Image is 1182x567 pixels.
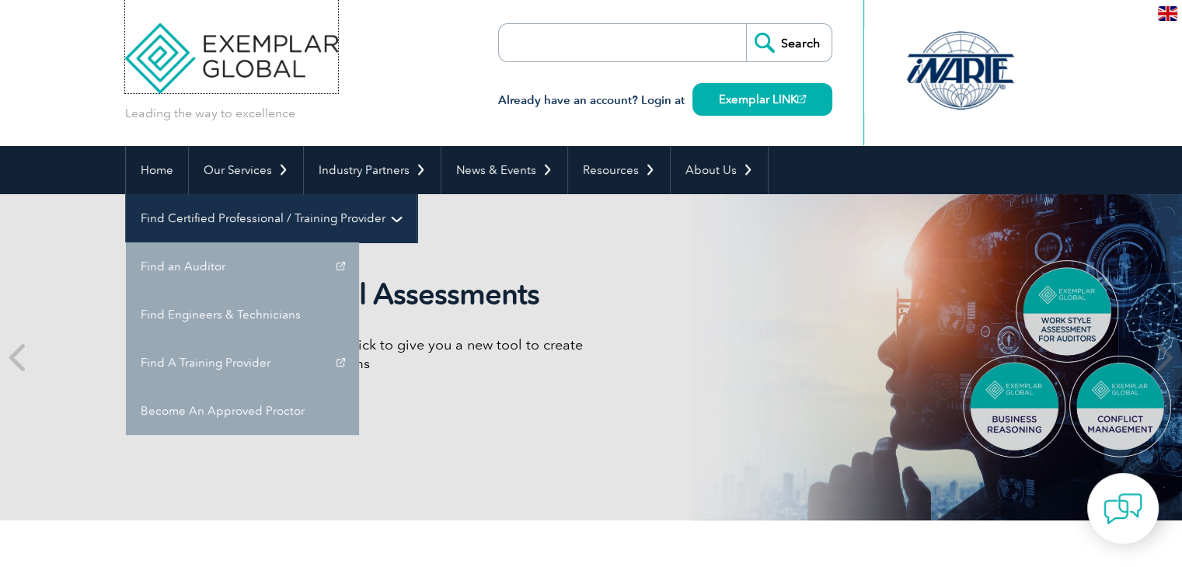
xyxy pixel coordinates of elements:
[189,146,303,194] a: Our Services
[1104,489,1142,528] img: contact-chat.png
[126,387,359,435] a: Become An Approved Proctor
[746,24,832,61] input: Search
[304,146,441,194] a: Industry Partners
[498,91,832,110] h3: Already have an account? Login at
[441,146,567,194] a: News & Events
[126,339,359,387] a: Find A Training Provider
[568,146,670,194] a: Resources
[692,83,832,116] a: Exemplar LINK
[126,242,359,290] a: Find an Auditor
[148,277,591,312] h2: Exemplar Global Assessments
[671,146,768,194] a: About Us
[125,105,295,122] p: Leading the way to excellence
[126,194,417,242] a: Find Certified Professional / Training Provider
[126,146,188,194] a: Home
[126,290,359,339] a: Find Engineers & Technicians
[797,95,806,103] img: open_square.png
[148,336,591,373] p: We have partnered with TalentClick to give you a new tool to create and drive high-performance teams
[1158,6,1177,21] img: en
